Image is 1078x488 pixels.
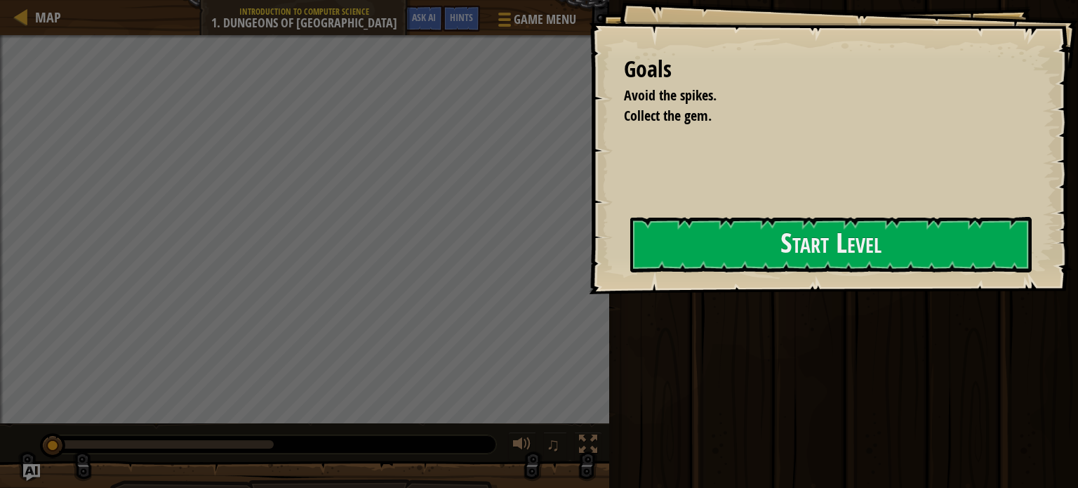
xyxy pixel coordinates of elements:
[606,86,1025,106] li: Avoid the spikes.
[487,6,585,39] button: Game Menu
[543,432,567,461] button: ♫
[412,11,436,24] span: Ask AI
[606,106,1025,126] li: Collect the gem.
[514,11,576,29] span: Game Menu
[624,86,717,105] span: Avoid the spikes.
[35,8,61,27] span: Map
[405,6,443,32] button: Ask AI
[508,432,536,461] button: Adjust volume
[546,434,560,455] span: ♫
[630,217,1032,272] button: Start Level
[450,11,473,24] span: Hints
[23,464,40,481] button: Ask AI
[574,432,602,461] button: Toggle fullscreen
[624,106,712,125] span: Collect the gem.
[624,53,1029,86] div: Goals
[28,8,61,27] a: Map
